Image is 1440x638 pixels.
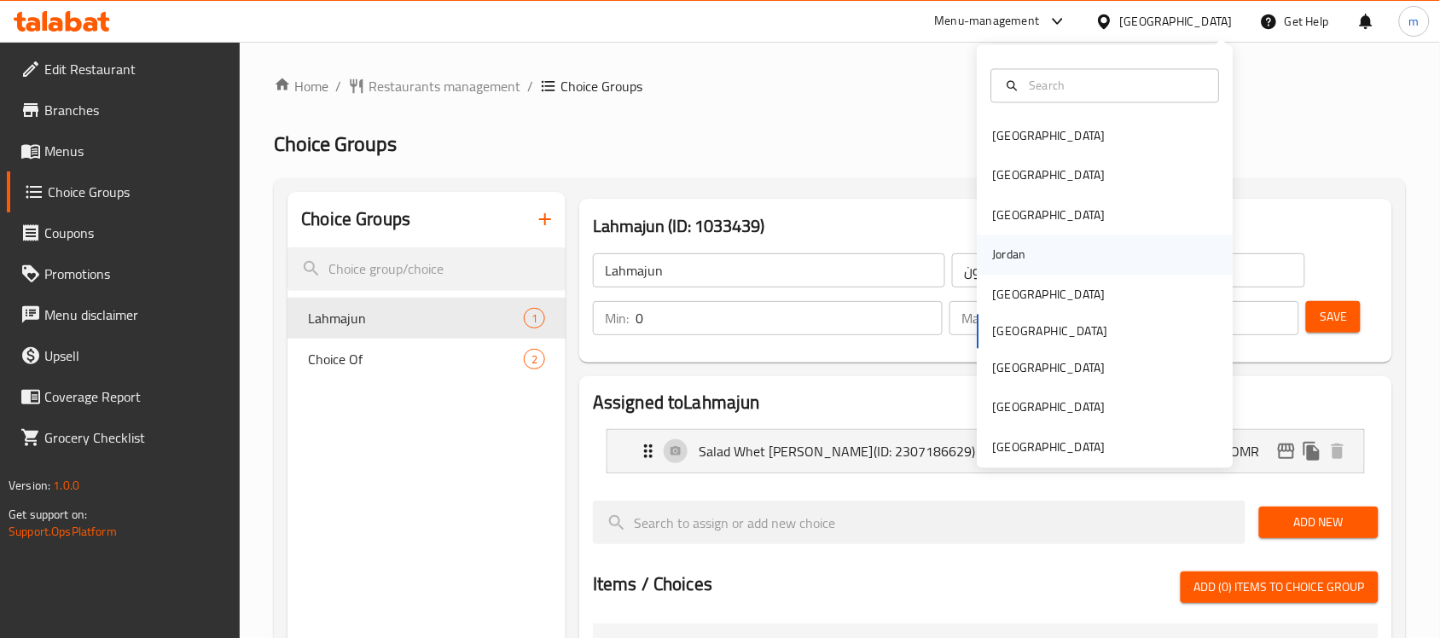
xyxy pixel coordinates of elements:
span: Add New [1273,512,1365,533]
a: Home [274,76,328,96]
a: Choice Groups [7,171,241,212]
div: [GEOGRAPHIC_DATA] [993,285,1106,304]
div: [GEOGRAPHIC_DATA] [993,206,1106,224]
p: Min: [605,308,629,328]
p: (ID: 2307186629) [874,441,990,461]
nav: breadcrumb [274,76,1406,96]
span: 1.0.0 [53,474,79,496]
input: search [593,501,1245,544]
a: Restaurants management [348,76,520,96]
span: Save [1320,306,1347,328]
li: / [527,76,533,96]
div: Menu-management [935,11,1040,32]
div: Choices [524,308,545,328]
h3: Lahmajun (ID: 1033439) [593,212,1379,240]
div: [GEOGRAPHIC_DATA] [993,166,1106,185]
button: Add (0) items to choice group [1181,571,1379,603]
span: Choice Groups [560,76,642,96]
div: Lahmajun1 [287,298,566,339]
button: edit [1274,438,1299,464]
div: Jordan [993,246,1026,264]
span: Coupons [44,223,227,243]
a: Upsell [7,335,241,376]
span: Edit Restaurant [44,59,227,79]
span: Branches [44,100,227,120]
p: Max: [961,308,988,328]
div: [GEOGRAPHIC_DATA] [993,398,1106,417]
a: Edit Restaurant [7,49,241,90]
a: Coverage Report [7,376,241,417]
a: Support.OpsPlatform [9,520,117,542]
span: Choice Of [308,349,524,369]
button: Add New [1259,507,1379,538]
h2: Items / Choices [593,571,712,597]
span: Promotions [44,264,227,284]
span: Choice Groups [48,182,227,202]
li: / [335,76,341,96]
span: Upsell [44,345,227,366]
span: Get support on: [9,503,87,525]
button: delete [1325,438,1350,464]
a: Grocery Checklist [7,417,241,458]
span: Add (0) items to choice group [1194,577,1365,598]
button: Save [1306,301,1361,333]
a: Menu disclaimer [7,294,241,335]
div: [GEOGRAPHIC_DATA] [993,359,1106,378]
a: Coupons [7,212,241,253]
input: Search [1023,76,1209,95]
span: Lahmajun [308,308,524,328]
div: [GEOGRAPHIC_DATA] [993,438,1106,456]
h2: Choice Groups [301,206,410,232]
button: duplicate [1299,438,1325,464]
div: Expand [607,430,1364,473]
div: [GEOGRAPHIC_DATA] [993,127,1106,146]
div: [GEOGRAPHIC_DATA] [1120,12,1233,31]
span: Choice Groups [274,125,397,163]
li: Expand [593,422,1379,480]
span: 2 [525,351,544,368]
span: Version: [9,474,50,496]
span: 1 [525,310,544,327]
span: Coverage Report [44,386,227,407]
a: Promotions [7,253,241,294]
span: Grocery Checklist [44,427,227,448]
span: Menu disclaimer [44,304,227,325]
input: search [287,247,566,291]
span: m [1409,12,1420,31]
div: Choice Of2 [287,339,566,380]
p: Salad Whet [PERSON_NAME] [699,441,874,461]
span: Menus [44,141,227,161]
a: Branches [7,90,241,130]
a: Menus [7,130,241,171]
span: Restaurants management [369,76,520,96]
h2: Assigned to Lahmajun [593,390,1379,415]
div: Choices [524,349,545,369]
